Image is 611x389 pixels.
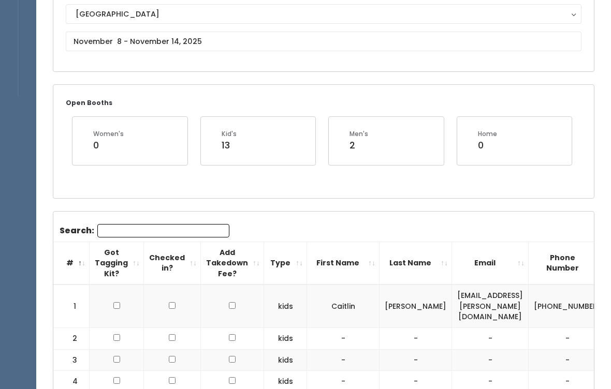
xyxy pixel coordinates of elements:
td: - [307,328,380,350]
td: - [452,328,529,350]
th: #: activate to sort column descending [53,242,90,285]
button: [GEOGRAPHIC_DATA] [66,4,581,24]
div: Men's [350,129,368,139]
small: Open Booths [66,98,112,107]
div: Kid's [222,129,237,139]
td: - [529,349,607,371]
th: Checked in?: activate to sort column ascending [144,242,201,285]
div: 13 [222,139,237,152]
th: Got Tagging Kit?: activate to sort column ascending [90,242,144,285]
div: 0 [93,139,124,152]
td: 1 [53,285,90,327]
input: Search: [97,224,229,237]
input: November 8 - November 14, 2025 [66,32,581,51]
td: - [452,349,529,371]
th: Type: activate to sort column ascending [264,242,307,285]
td: 2 [53,328,90,350]
div: 2 [350,139,368,152]
div: Home [478,129,497,139]
td: [PHONE_NUMBER] [529,285,607,327]
div: 0 [478,139,497,152]
div: [GEOGRAPHIC_DATA] [76,8,572,20]
td: - [380,349,452,371]
td: kids [264,349,307,371]
div: Women's [93,129,124,139]
td: kids [264,328,307,350]
td: [EMAIL_ADDRESS][PERSON_NAME][DOMAIN_NAME] [452,285,529,327]
td: - [380,328,452,350]
th: Phone Number: activate to sort column ascending [529,242,607,285]
td: 3 [53,349,90,371]
td: [PERSON_NAME] [380,285,452,327]
td: Caitlin [307,285,380,327]
th: Email: activate to sort column ascending [452,242,529,285]
td: - [307,349,380,371]
th: Add Takedown Fee?: activate to sort column ascending [201,242,264,285]
th: First Name: activate to sort column ascending [307,242,380,285]
td: - [529,328,607,350]
th: Last Name: activate to sort column ascending [380,242,452,285]
label: Search: [60,224,229,237]
td: kids [264,285,307,327]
